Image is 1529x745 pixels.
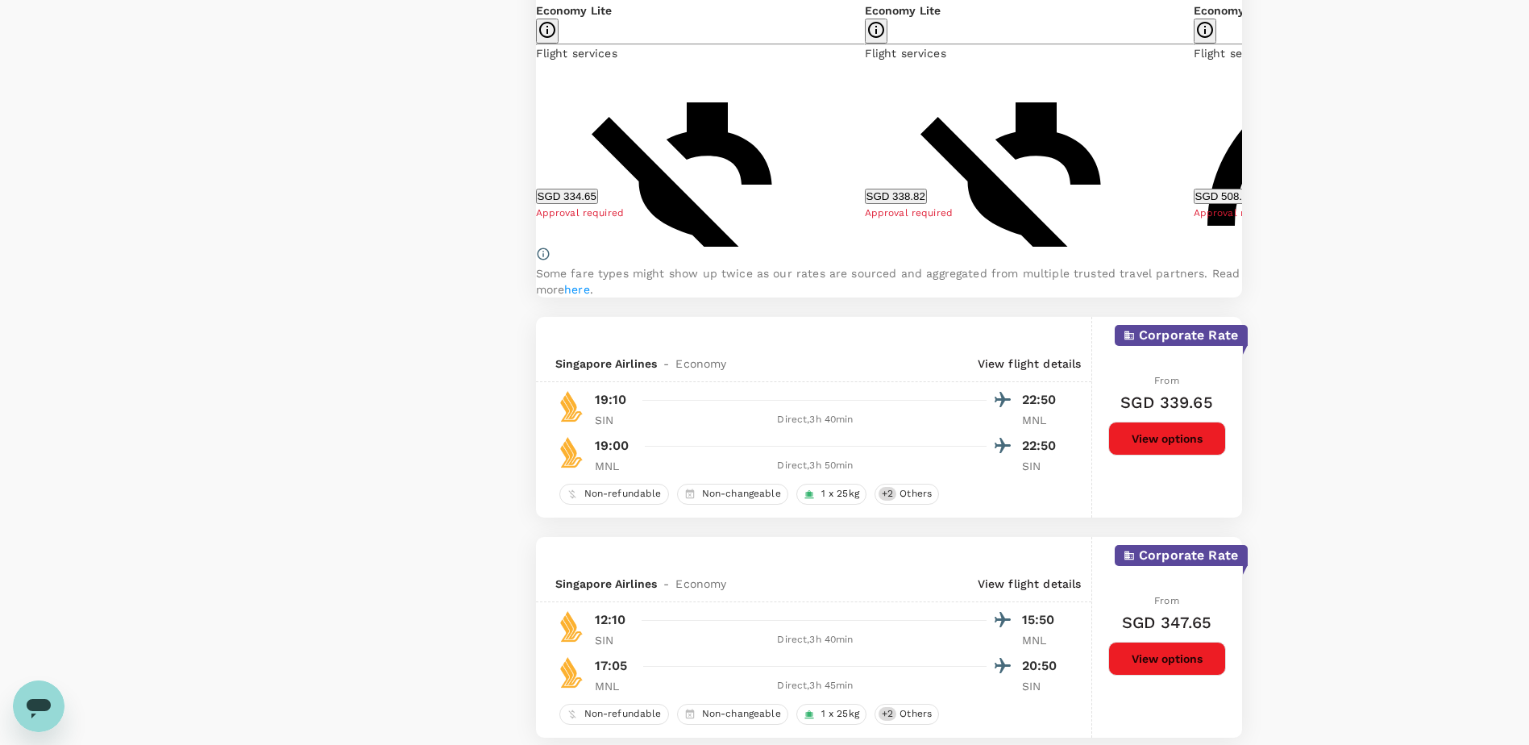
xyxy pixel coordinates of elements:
[675,356,726,372] span: Economy
[815,487,866,501] span: 1 x 25kg
[696,707,787,721] span: Non-changeable
[1022,632,1062,648] p: MNL
[536,2,865,19] p: Economy Lite
[595,458,635,474] p: MNL
[1022,436,1062,456] p: 22:50
[564,283,590,296] a: here
[595,610,626,630] p: 12:10
[1022,390,1062,410] p: 22:50
[555,390,588,422] img: SQ
[865,189,927,204] button: SGD 338.82
[578,707,668,721] span: Non-refundable
[578,487,668,501] span: Non-refundable
[893,707,938,721] span: Others
[677,704,788,725] div: Non-changeable
[978,576,1082,592] p: View flight details
[645,632,987,648] div: Direct , 3h 40min
[696,487,787,501] span: Non-changeable
[1022,610,1062,630] p: 15:50
[1022,678,1062,694] p: SIN
[595,678,635,694] p: MNL
[536,189,598,204] button: SGD 334.65
[1139,546,1238,565] p: Corporate Rate
[657,356,675,372] span: -
[536,47,617,60] span: Flight services
[879,707,896,721] span: + 2
[536,207,625,219] span: Approval required
[559,704,669,725] div: Non-refundable
[865,207,954,219] span: Approval required
[13,680,64,732] iframe: Button to launch messaging window
[555,610,588,643] img: SQ
[645,412,987,428] div: Direct , 3h 40min
[1022,458,1062,474] p: SIN
[1108,422,1226,456] button: View options
[1022,412,1062,428] p: MNL
[1194,2,1523,19] p: Economy Value
[1139,326,1238,345] p: Corporate Rate
[555,576,658,592] span: Singapore Airlines
[1194,189,1256,204] button: SGD 508.04
[875,704,939,725] div: +2Others
[1122,610,1212,635] h6: SGD 347.65
[595,436,629,456] p: 19:00
[645,458,987,474] div: Direct , 3h 50min
[879,487,896,501] span: + 2
[1194,47,1275,60] span: Flight services
[657,576,675,592] span: -
[559,484,669,505] div: Non-refundable
[865,2,1194,19] p: Economy Lite
[675,576,726,592] span: Economy
[555,436,588,468] img: SQ
[1194,207,1282,219] span: Approval required
[1108,642,1226,676] button: View options
[595,412,635,428] p: SIN
[1022,656,1062,676] p: 20:50
[978,356,1082,372] p: View flight details
[536,265,1242,298] p: Some fare types might show up twice as our rates are sourced and aggregated from multiple trusted...
[595,656,628,676] p: 17:05
[595,390,627,410] p: 19:10
[815,707,866,721] span: 1 x 25kg
[796,704,866,725] div: 1 x 25kg
[796,484,866,505] div: 1 x 25kg
[875,484,939,505] div: +2Others
[677,484,788,505] div: Non-changeable
[595,632,635,648] p: SIN
[1154,595,1179,606] span: From
[893,487,938,501] span: Others
[1120,389,1213,415] h6: SGD 339.65
[865,47,946,60] span: Flight services
[1154,375,1179,386] span: From
[555,356,658,372] span: Singapore Airlines
[645,678,987,694] div: Direct , 3h 45min
[555,656,588,689] img: SQ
